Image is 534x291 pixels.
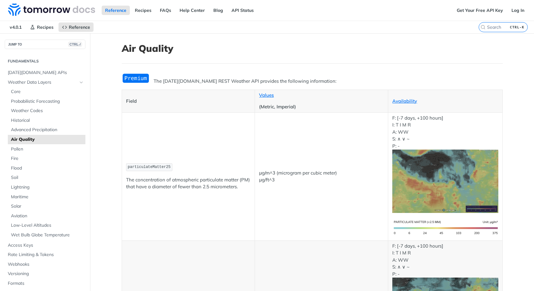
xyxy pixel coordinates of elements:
[8,221,85,230] a: Low-Level Altitudes
[8,173,85,182] a: Soil
[6,22,25,32] span: v4.0.1
[156,6,175,15] a: FAQs
[176,6,208,15] a: Help Center
[11,232,84,238] span: Wet Bulb Globe Temperature
[122,43,503,54] h1: Air Quality
[11,203,84,210] span: Solar
[11,89,84,95] span: Core
[259,92,274,98] a: Values
[8,164,85,173] a: Flood
[8,135,85,144] a: Air Quality
[8,3,95,16] img: Tomorrow.io Weather API Docs
[11,165,84,171] span: Flood
[11,136,84,143] span: Air Quality
[259,103,384,111] p: (Metric, Imperial)
[8,192,85,202] a: Maritime
[453,6,506,15] a: Get Your Free API Key
[8,87,85,96] a: Core
[102,6,130,15] a: Reference
[392,115,498,213] p: F: [-7 days, +100 hours] I: T I M R A: WW S: ∧ ∨ ~ P: -
[8,230,85,240] a: Wet Bulb Globe Temperature
[508,24,526,30] kbd: CTRL-K
[11,155,84,162] span: Fire
[126,98,251,105] p: Field
[11,127,84,133] span: Advanced Precipitation
[11,222,84,229] span: Low-Level Altitudes
[8,154,85,163] a: Fire
[8,280,84,287] span: Formats
[392,150,498,213] img: pm25
[508,6,528,15] a: Log In
[210,6,226,15] a: Blog
[11,213,84,219] span: Aviation
[8,70,84,76] span: [DATE][DOMAIN_NAME] APIs
[392,224,498,230] span: Expand image
[5,58,85,64] h2: Fundamentals
[228,6,257,15] a: API Status
[69,24,90,30] span: Reference
[5,269,85,279] a: Versioning
[8,145,85,154] a: Pollen
[481,25,486,30] svg: Search
[11,146,84,152] span: Pollen
[392,218,498,239] img: pm25
[5,279,85,288] a: Formats
[5,241,85,250] a: Access Keys
[11,184,84,190] span: Lightning
[128,165,170,169] span: particulateMatter25
[8,242,84,249] span: Access Keys
[122,78,503,85] p: The [DATE][DOMAIN_NAME] REST Weather API provides the following information:
[8,97,85,106] a: Probabilistic Forecasting
[5,68,85,77] a: [DATE][DOMAIN_NAME] APIs
[8,211,85,221] a: Aviation
[79,80,84,85] button: Hide subpages for Weather Data Layers
[392,178,498,184] span: Expand image
[8,202,85,211] a: Solar
[8,271,84,277] span: Versioning
[8,106,85,116] a: Weather Codes
[68,42,82,47] span: CTRL-/
[126,176,251,190] p: The concentration of atmospheric particulate matter (PM) that have a diameter of fewer than 2.5 m...
[27,22,57,32] a: Recipes
[58,22,94,32] a: Reference
[8,125,85,135] a: Advanced Precipitation
[5,40,85,49] button: JUMP TOCTRL-/
[8,116,85,125] a: Historical
[11,117,84,124] span: Historical
[37,24,53,30] span: Recipes
[5,260,85,269] a: Webhooks
[11,194,84,200] span: Maritime
[259,170,384,184] p: μg/m^3 (microgram per cubic meter) μg/ft^3
[11,175,84,181] span: Soil
[8,183,85,192] a: Lightning
[131,6,155,15] a: Recipes
[392,98,417,104] a: Availability
[11,108,84,114] span: Weather Codes
[8,261,84,268] span: Webhooks
[8,252,84,258] span: Rate Limiting & Tokens
[8,79,77,86] span: Weather Data Layers
[11,98,84,105] span: Probabilistic Forecasting
[5,78,85,87] a: Weather Data LayersHide subpages for Weather Data Layers
[5,250,85,259] a: Rate Limiting & Tokens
